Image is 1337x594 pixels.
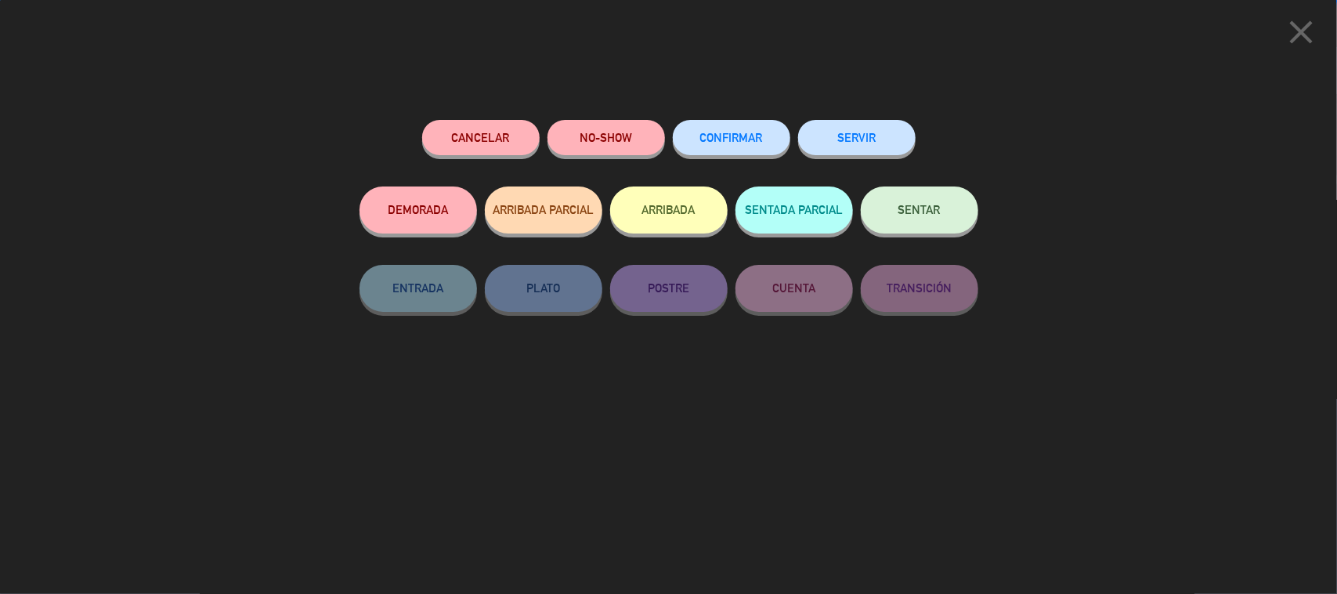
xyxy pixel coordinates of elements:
span: SENTAR [898,203,941,216]
i: close [1281,13,1321,52]
button: DEMORADA [360,187,477,234]
button: CUENTA [735,265,853,312]
span: ARRIBADA PARCIAL [493,203,594,216]
button: close [1277,12,1325,58]
button: SENTADA PARCIAL [735,187,853,234]
button: ARRIBADA [610,187,728,234]
button: NO-SHOW [547,120,665,155]
button: CONFIRMAR [673,120,790,155]
button: ARRIBADA PARCIAL [485,187,602,234]
button: TRANSICIÓN [861,265,978,312]
button: SENTAR [861,187,978,234]
span: CONFIRMAR [700,131,763,144]
button: PLATO [485,265,602,312]
button: SERVIR [798,120,916,155]
button: POSTRE [610,265,728,312]
button: Cancelar [422,120,540,155]
button: ENTRADA [360,265,477,312]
